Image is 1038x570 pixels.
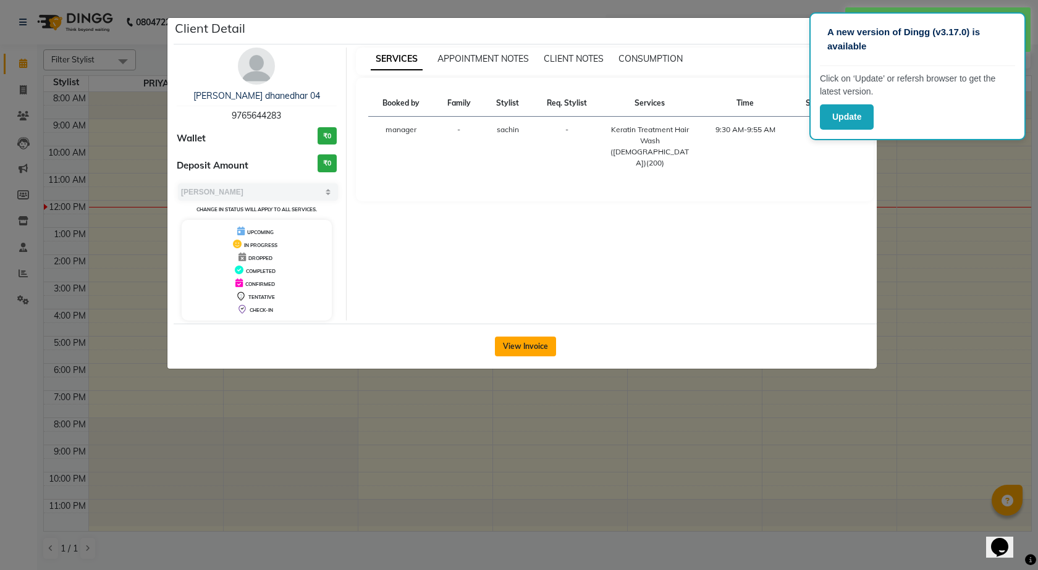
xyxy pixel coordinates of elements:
[177,159,248,173] span: Deposit Amount
[602,90,698,117] th: Services
[698,117,793,177] td: 9:30 AM-9:55 AM
[368,117,435,177] td: manager
[246,268,276,274] span: COMPLETED
[244,242,277,248] span: IN PROGRESS
[248,255,272,261] span: DROPPED
[193,90,320,101] a: [PERSON_NAME] dhanedhar 04
[238,48,275,85] img: avatar
[368,90,435,117] th: Booked by
[820,104,874,130] button: Update
[495,337,556,356] button: View Invoice
[248,294,275,300] span: TENTATIVE
[232,110,281,121] span: 9765644283
[177,132,206,146] span: Wallet
[434,90,483,117] th: Family
[437,53,529,64] span: APPOINTMENT NOTES
[318,127,337,145] h3: ₹0
[484,90,532,117] th: Stylist
[544,53,604,64] span: CLIENT NOTES
[793,90,842,117] th: Status
[318,154,337,172] h3: ₹0
[610,124,690,169] div: Keratin Treatment Hair Wash ([DEMOGRAPHIC_DATA])(200)
[698,90,793,117] th: Time
[827,25,1008,53] p: A new version of Dingg (v3.17.0) is available
[986,521,1026,558] iframe: chat widget
[250,307,273,313] span: CHECK-IN
[245,281,275,287] span: CONFIRMED
[434,117,483,177] td: -
[371,48,423,70] span: SERVICES
[196,206,317,212] small: Change in status will apply to all services.
[497,125,519,134] span: sachin
[618,53,683,64] span: CONSUMPTION
[175,19,245,38] h5: Client Detail
[247,229,274,235] span: UPCOMING
[820,72,1015,98] p: Click on ‘Update’ or refersh browser to get the latest version.
[532,90,602,117] th: Req. Stylist
[532,117,602,177] td: -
